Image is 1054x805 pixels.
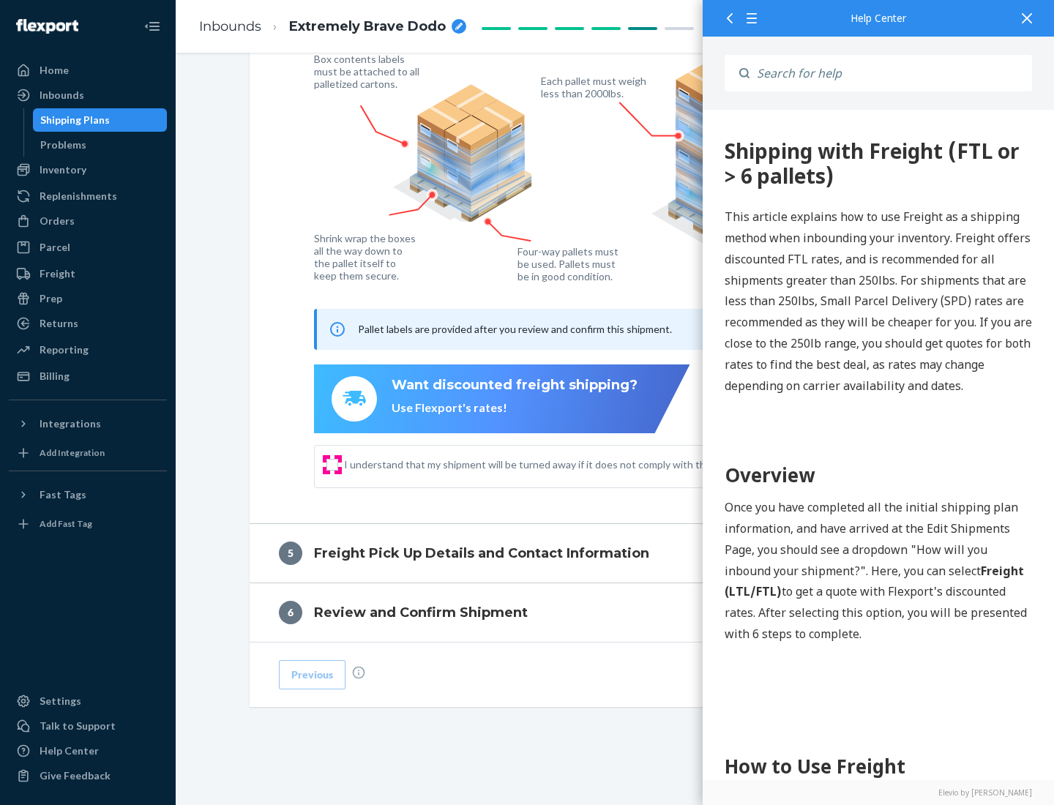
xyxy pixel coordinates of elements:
[9,689,167,713] a: Settings
[9,364,167,388] a: Billing
[358,323,672,335] span: Pallet labels are provided after you review and confirm this shipment.
[187,5,478,48] ol: breadcrumbs
[9,287,167,310] a: Prep
[250,524,982,583] button: 5Freight Pick Up Details and Contact Information
[314,232,419,282] figcaption: Shrink wrap the boxes all the way down to the pallet itself to keep them secure.
[289,18,446,37] span: Extremely Brave Dodo
[40,446,105,459] div: Add Integration
[22,643,329,671] h1: How to Use Freight
[33,133,168,157] a: Problems
[22,387,329,535] p: Once you have completed all the initial shipping plan information, and have arrived at the Edit S...
[9,412,167,435] button: Integrations
[279,601,302,624] div: 6
[9,184,167,208] a: Replenishments
[517,245,619,282] figcaption: Four-way pallets must be used. Pallets must be in good condition.
[9,83,167,107] a: Inbounds
[9,158,167,181] a: Inventory
[40,88,84,102] div: Inbounds
[40,113,110,127] div: Shipping Plans
[344,457,905,472] span: I understand that my shipment will be turned away if it does not comply with the above guidelines.
[40,138,86,152] div: Problems
[326,459,338,471] input: I understand that my shipment will be turned away if it does not comply with the above guidelines.
[392,376,638,395] div: Want discounted freight shipping?
[199,18,261,34] a: Inbounds
[40,694,81,708] div: Settings
[725,787,1032,798] a: Elevio by [PERSON_NAME]
[138,12,167,41] button: Close Navigation
[9,236,167,259] a: Parcel
[40,266,75,281] div: Freight
[40,369,70,383] div: Billing
[9,209,167,233] a: Orders
[9,764,167,787] button: Give Feedback
[279,660,345,689] button: Previous
[40,63,69,78] div: Home
[750,55,1032,91] input: Search
[725,13,1032,23] div: Help Center
[9,714,167,738] a: Talk to Support
[40,214,75,228] div: Orders
[40,416,101,431] div: Integrations
[40,316,78,331] div: Returns
[40,189,117,203] div: Replenishments
[40,719,116,733] div: Talk to Support
[40,517,92,530] div: Add Fast Tag
[9,739,167,763] a: Help Center
[40,291,62,306] div: Prep
[9,512,167,536] a: Add Fast Tag
[392,400,638,416] div: Use Flexport's rates!
[9,483,167,506] button: Fast Tags
[250,583,982,642] button: 6Review and Confirm Shipment
[314,53,423,90] figcaption: Box contents labels must be attached to all palletized cartons.
[22,686,329,712] h2: Step 1: Boxes and Labels
[40,240,70,255] div: Parcel
[22,97,329,286] p: This article explains how to use Freight as a shipping method when inbounding your inventory. Fre...
[9,312,167,335] a: Returns
[40,342,89,357] div: Reporting
[22,351,329,380] h1: Overview
[9,262,167,285] a: Freight
[22,29,329,78] div: 360 Shipping with Freight (FTL or > 6 pallets)
[40,487,86,502] div: Fast Tags
[541,75,650,100] figcaption: Each pallet must weigh less than 2000lbs.
[33,108,168,132] a: Shipping Plans
[9,59,167,82] a: Home
[9,338,167,362] a: Reporting
[314,544,649,563] h4: Freight Pick Up Details and Contact Information
[40,744,99,758] div: Help Center
[314,603,528,622] h4: Review and Confirm Shipment
[279,542,302,565] div: 5
[40,162,86,177] div: Inventory
[9,441,167,465] a: Add Integration
[16,19,78,34] img: Flexport logo
[40,768,111,783] div: Give Feedback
